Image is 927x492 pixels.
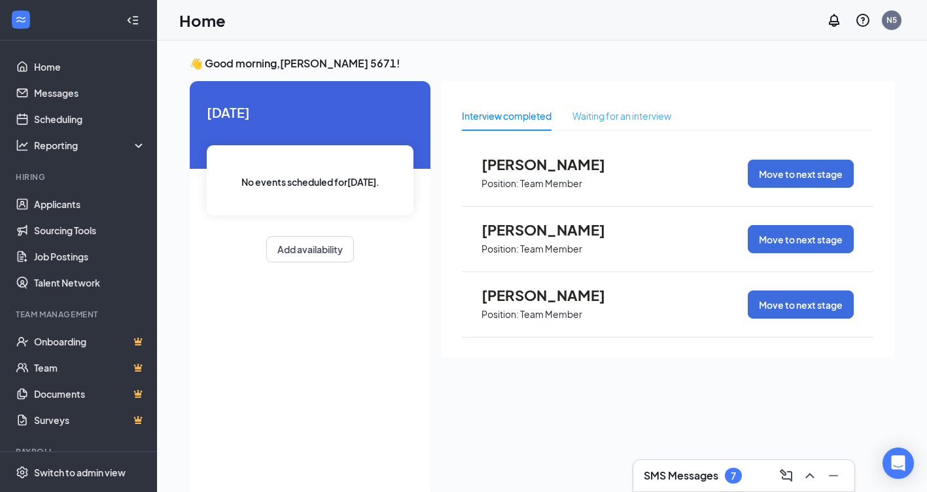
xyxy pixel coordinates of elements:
[16,139,29,152] svg: Analysis
[241,175,379,189] span: No events scheduled for [DATE] .
[16,466,29,479] svg: Settings
[520,177,582,190] p: Team Member
[462,109,551,123] div: Interview completed
[748,225,854,253] button: Move to next stage
[731,470,736,482] div: 7
[644,468,718,483] h3: SMS Messages
[34,80,146,106] a: Messages
[34,407,146,433] a: SurveysCrown
[823,465,844,486] button: Minimize
[179,9,226,31] h1: Home
[778,468,794,483] svg: ComposeMessage
[802,468,818,483] svg: ChevronUp
[520,243,582,255] p: Team Member
[481,156,625,173] span: [PERSON_NAME]
[34,243,146,270] a: Job Postings
[126,14,139,27] svg: Collapse
[16,446,143,457] div: Payroll
[748,290,854,319] button: Move to next stage
[34,217,146,243] a: Sourcing Tools
[520,308,582,321] p: Team Member
[207,102,413,122] span: [DATE]
[266,236,354,262] button: Add availability
[886,14,897,26] div: N5
[883,448,914,479] div: Open Intercom Messenger
[34,355,146,381] a: TeamCrown
[481,177,519,190] p: Position:
[190,56,894,71] h3: 👋 Good morning, [PERSON_NAME] 5671 !
[572,109,671,123] div: Waiting for an interview
[34,270,146,296] a: Talent Network
[481,308,519,321] p: Position:
[481,221,625,238] span: [PERSON_NAME]
[855,12,871,28] svg: QuestionInfo
[34,381,146,407] a: DocumentsCrown
[481,287,625,304] span: [PERSON_NAME]
[34,106,146,132] a: Scheduling
[826,12,842,28] svg: Notifications
[14,13,27,26] svg: WorkstreamLogo
[34,466,126,479] div: Switch to admin view
[16,309,143,320] div: Team Management
[748,160,854,188] button: Move to next stage
[34,54,146,80] a: Home
[826,468,841,483] svg: Minimize
[34,328,146,355] a: OnboardingCrown
[799,465,820,486] button: ChevronUp
[776,465,797,486] button: ComposeMessage
[34,191,146,217] a: Applicants
[16,171,143,183] div: Hiring
[481,243,519,255] p: Position:
[34,139,147,152] div: Reporting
